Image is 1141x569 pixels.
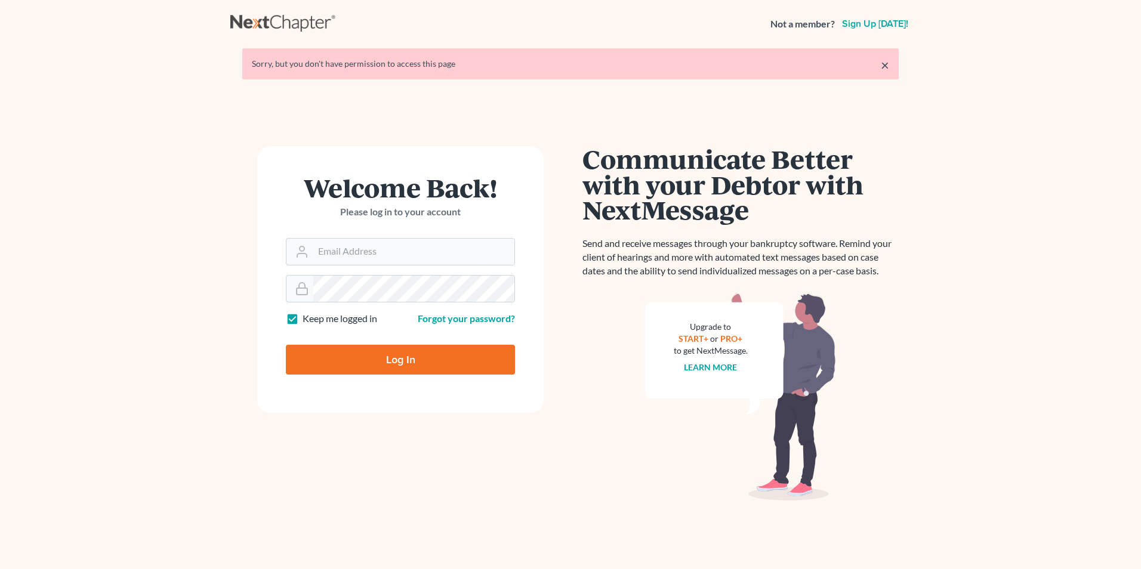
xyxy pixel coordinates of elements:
a: × [881,58,889,72]
div: Upgrade to [674,321,748,333]
a: Forgot your password? [418,313,515,324]
p: Send and receive messages through your bankruptcy software. Remind your client of hearings and mo... [582,237,899,278]
h1: Communicate Better with your Debtor with NextMessage [582,146,899,222]
a: Learn more [684,362,738,372]
input: Email Address [313,239,514,265]
input: Log In [286,345,515,375]
label: Keep me logged in [303,312,377,326]
strong: Not a member? [770,17,835,31]
div: to get NextMessage. [674,345,748,357]
a: START+ [679,333,709,344]
a: Sign up [DATE]! [840,19,911,29]
a: PRO+ [721,333,743,344]
img: nextmessage_bg-59042aed3d76b12b5cd301f8e5b87938c9018125f34e5fa2b7a6b67550977c72.svg [645,292,836,501]
div: Sorry, but you don't have permission to access this page [252,58,889,70]
p: Please log in to your account [286,205,515,219]
span: or [711,333,719,344]
h1: Welcome Back! [286,175,515,200]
